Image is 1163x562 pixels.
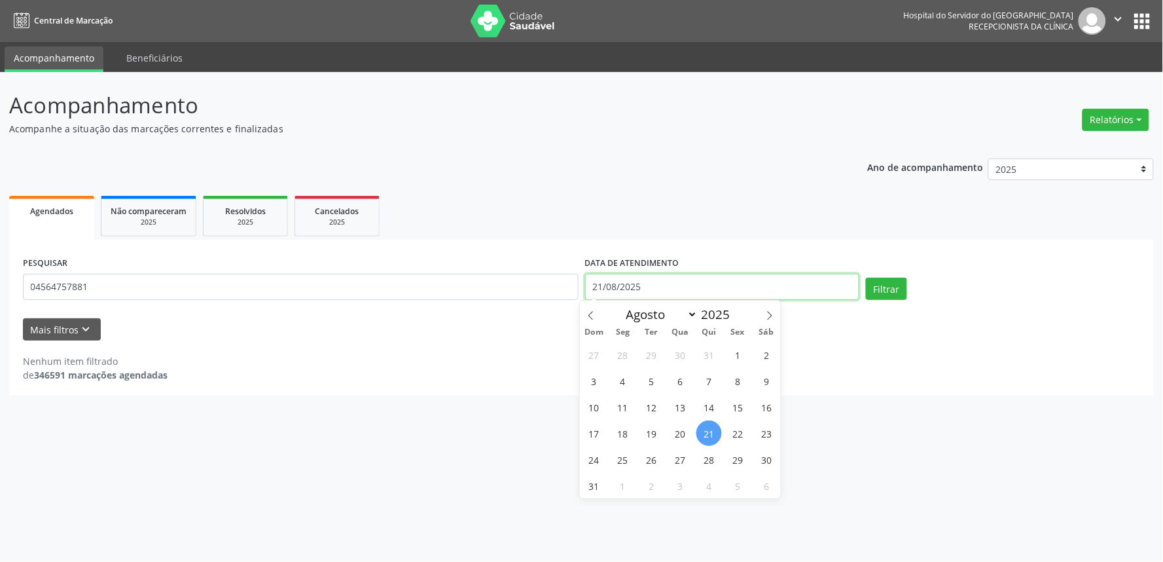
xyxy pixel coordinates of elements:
[581,368,607,394] span: Agosto 3, 2025
[754,394,779,420] span: Agosto 16, 2025
[754,421,779,446] span: Agosto 23, 2025
[754,342,779,367] span: Agosto 2, 2025
[668,394,693,420] span: Agosto 13, 2025
[30,206,73,217] span: Agendados
[904,10,1074,21] div: Hospital do Servidor do [GEOGRAPHIC_DATA]
[23,274,579,300] input: Nome, código do beneficiário ou CPF
[639,473,664,498] span: Setembro 2, 2025
[117,47,192,69] a: Beneficiários
[725,394,751,420] span: Agosto 15, 2025
[668,368,693,394] span: Agosto 6, 2025
[723,328,752,337] span: Sex
[581,342,607,367] span: Julho 27, 2025
[23,368,168,382] div: de
[666,328,695,337] span: Qua
[696,421,722,446] span: Agosto 21, 2025
[696,473,722,498] span: Setembro 4, 2025
[23,253,67,274] label: PESQUISAR
[698,306,741,323] input: Year
[754,473,779,498] span: Setembro 6, 2025
[866,278,907,300] button: Filtrar
[725,473,751,498] span: Setembro 5, 2025
[754,447,779,472] span: Agosto 30, 2025
[668,473,693,498] span: Setembro 3, 2025
[585,274,859,300] input: Selecione um intervalo
[610,342,635,367] span: Julho 28, 2025
[725,368,751,394] span: Agosto 8, 2025
[9,122,810,136] p: Acompanhe a situação das marcações correntes e finalizadas
[581,473,607,498] span: Agosto 31, 2025
[668,447,693,472] span: Agosto 27, 2025
[639,421,664,446] span: Agosto 19, 2025
[79,322,94,337] i: keyboard_arrow_down
[969,21,1074,32] span: Recepcionista da clínica
[585,253,679,274] label: DATA DE ATENDIMENTO
[23,354,168,368] div: Nenhum item filtrado
[34,15,113,26] span: Central de Marcação
[639,342,664,367] span: Julho 29, 2025
[111,217,187,227] div: 2025
[610,421,635,446] span: Agosto 18, 2025
[725,447,751,472] span: Agosto 29, 2025
[639,447,664,472] span: Agosto 26, 2025
[304,217,370,227] div: 2025
[9,89,810,122] p: Acompanhamento
[696,394,722,420] span: Agosto 14, 2025
[213,217,278,227] div: 2025
[9,10,113,31] a: Central de Marcação
[610,368,635,394] span: Agosto 4, 2025
[609,328,637,337] span: Seg
[315,206,359,217] span: Cancelados
[225,206,266,217] span: Resolvidos
[111,206,187,217] span: Não compareceram
[754,368,779,394] span: Agosto 9, 2025
[580,328,609,337] span: Dom
[34,369,168,381] strong: 346591 marcações agendadas
[725,421,751,446] span: Agosto 22, 2025
[725,342,751,367] span: Agosto 1, 2025
[696,447,722,472] span: Agosto 28, 2025
[752,328,781,337] span: Sáb
[1106,7,1131,35] button: 
[581,394,607,420] span: Agosto 10, 2025
[610,447,635,472] span: Agosto 25, 2025
[696,342,722,367] span: Julho 31, 2025
[696,368,722,394] span: Agosto 7, 2025
[639,368,664,394] span: Agosto 5, 2025
[581,447,607,472] span: Agosto 24, 2025
[639,394,664,420] span: Agosto 12, 2025
[868,159,984,175] p: Ano de acompanhamento
[1079,7,1106,35] img: img
[5,47,103,72] a: Acompanhamento
[637,328,666,337] span: Ter
[668,342,693,367] span: Julho 30, 2025
[1131,10,1154,33] button: apps
[610,394,635,420] span: Agosto 11, 2025
[23,318,101,341] button: Mais filtroskeyboard_arrow_down
[581,421,607,446] span: Agosto 17, 2025
[610,473,635,498] span: Setembro 1, 2025
[620,305,698,324] select: Month
[694,328,723,337] span: Qui
[1082,109,1149,131] button: Relatórios
[1111,12,1126,26] i: 
[668,421,693,446] span: Agosto 20, 2025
